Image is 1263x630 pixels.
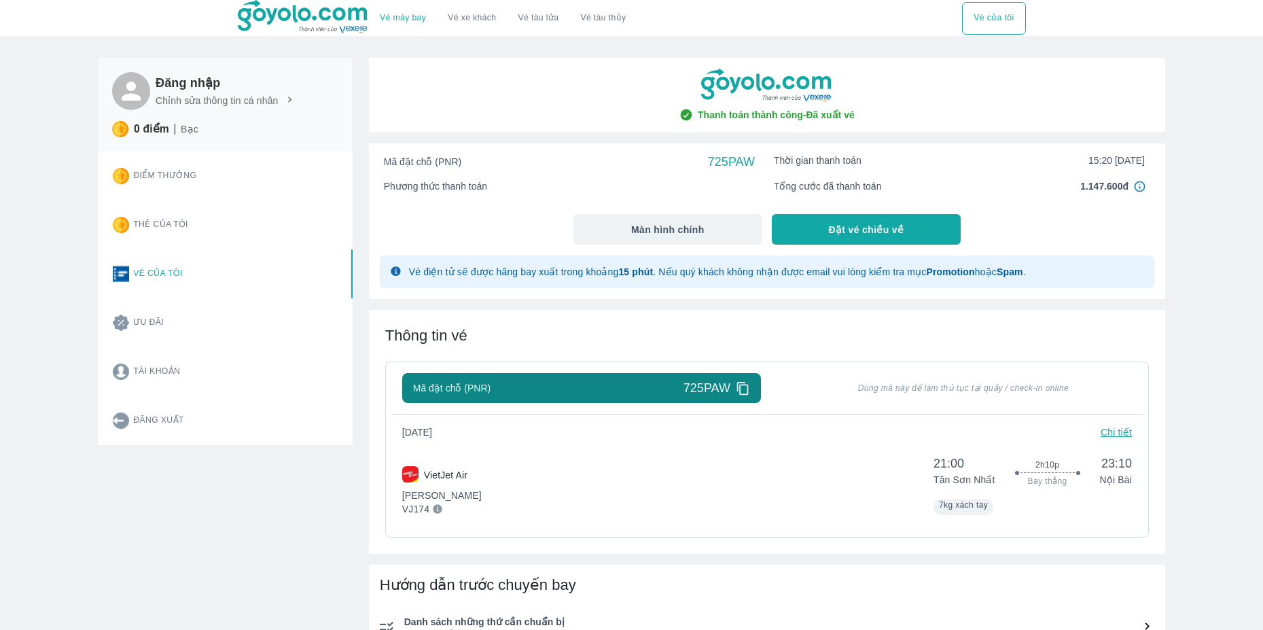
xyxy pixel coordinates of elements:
[631,223,705,237] span: Màn hình chính
[569,2,637,35] button: Vé tàu thủy
[1101,425,1132,439] p: Chi tiết
[1035,459,1059,470] span: 2h10p
[708,154,755,170] span: 725PAW
[402,425,443,439] span: [DATE]
[774,154,861,167] span: Thời gian thanh toán
[508,2,570,35] a: Vé tàu lửa
[404,615,1154,629] span: Danh sách những thứ cần chuẩn bị
[402,502,429,516] p: VJ174
[134,122,169,136] p: 0 điểm
[774,179,882,193] span: Tổng cước đã thanh toán
[939,500,988,510] span: 7kg xách tay
[962,2,1025,35] button: Vé của tôi
[424,468,467,482] p: VietJet Air
[413,381,491,395] span: Mã đặt chỗ (PNR)
[380,13,426,23] a: Vé máy bay
[102,249,346,298] button: Vé của tôi
[385,327,467,344] span: Thông tin vé
[102,347,346,396] button: Tài khoản
[795,383,1132,393] span: Dùng mã này để làm thủ tục tại quầy / check-in online
[102,298,346,347] button: Ưu đãi
[997,266,1023,277] strong: Spam
[102,200,346,249] button: Thẻ của tôi
[113,413,129,429] img: logout
[380,576,576,593] span: Hướng dẫn trước chuyến bay
[1100,455,1132,472] span: 23:10
[156,75,296,91] h6: Đăng nhập
[369,2,637,35] div: choose transportation mode
[683,380,730,396] span: 725PAW
[112,121,128,137] img: star
[1028,476,1067,487] span: Bay thẳng
[113,168,129,184] img: star
[772,214,961,245] button: Đặt vé chiều về
[113,364,129,380] img: account
[618,266,653,277] strong: 15 phút
[1134,181,1145,192] img: in4
[384,179,487,193] span: Phương thức thanh toán
[1088,154,1145,167] span: 15:20 [DATE]
[828,223,904,237] span: Đặt vé chiều về
[102,396,346,445] button: Đăng xuất
[113,315,129,331] img: promotion
[679,108,693,122] img: check-circle
[391,266,401,276] img: glyph
[698,108,855,122] span: Thanh toán thành công - Đã xuất vé
[102,152,346,200] button: Điểm thưởng
[701,69,833,103] img: goyolo-logo
[384,155,461,169] span: Mã đặt chỗ (PNR)
[402,489,482,502] p: [PERSON_NAME]
[448,13,496,23] a: Vé xe khách
[926,266,974,277] strong: Promotion
[1080,179,1128,193] span: 1.147.600đ
[1100,473,1132,487] p: Nội Bài
[933,473,995,487] p: Tân Sơn Nhất
[409,266,1026,277] span: Vé điện tử sẽ được hãng bay xuất trong khoảng . Nếu quý khách không nhận được email vui lòng kiểm...
[98,152,353,445] div: Card thong tin user
[573,214,762,245] button: Màn hình chính
[156,94,279,107] p: Chỉnh sửa thông tin cá nhân
[113,266,129,282] img: ticket
[933,455,995,472] span: 21:00
[962,2,1025,35] div: choose transportation mode
[113,217,129,233] img: star
[181,122,198,136] p: Bạc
